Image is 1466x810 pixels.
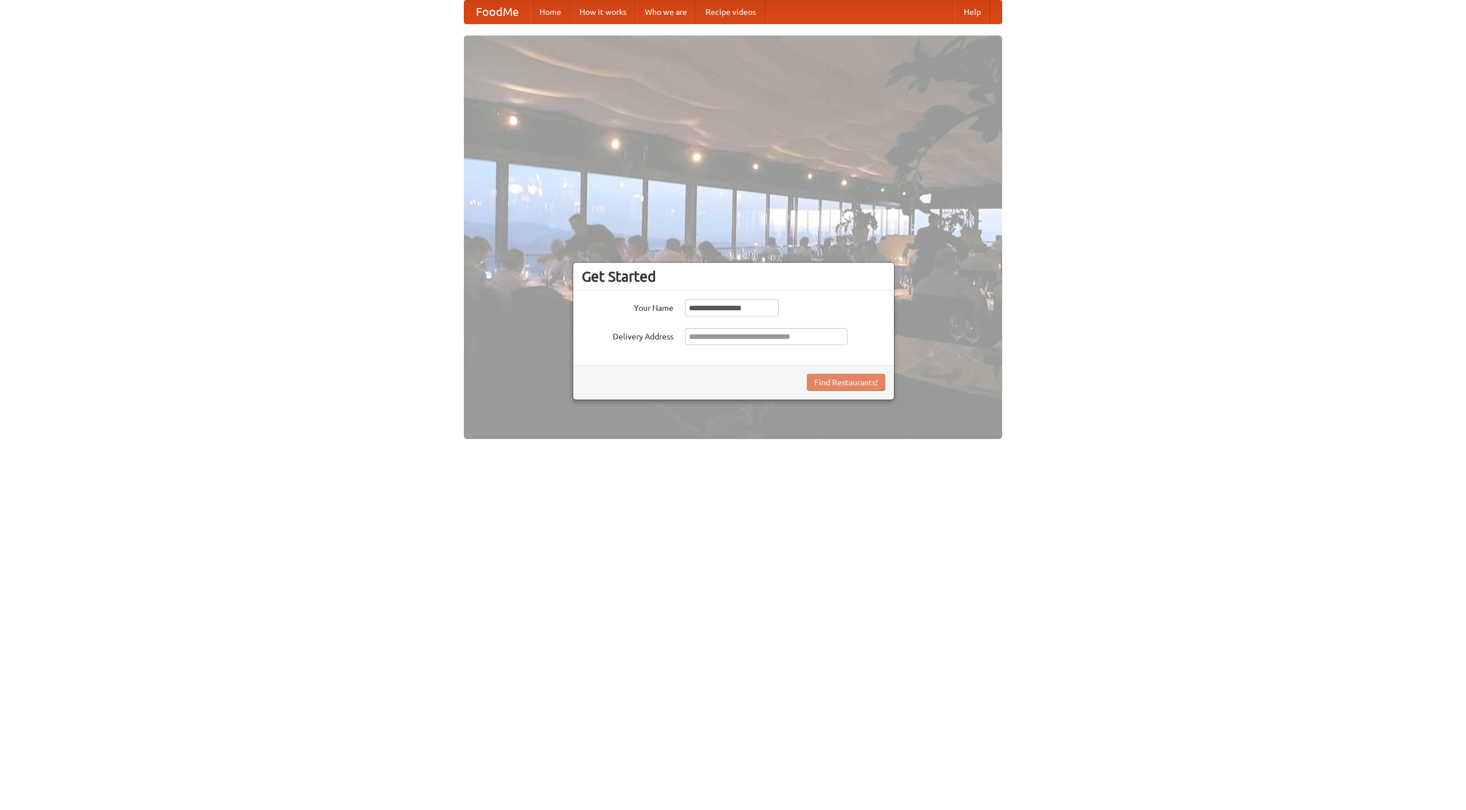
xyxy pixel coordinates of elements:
a: Help [955,1,990,23]
label: Your Name [582,299,673,314]
a: Recipe videos [696,1,765,23]
a: How it works [570,1,636,23]
button: Find Restaurants! [807,374,885,391]
label: Delivery Address [582,328,673,342]
a: Who we are [636,1,696,23]
h3: Get Started [582,268,885,285]
a: FoodMe [464,1,530,23]
a: Home [530,1,570,23]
